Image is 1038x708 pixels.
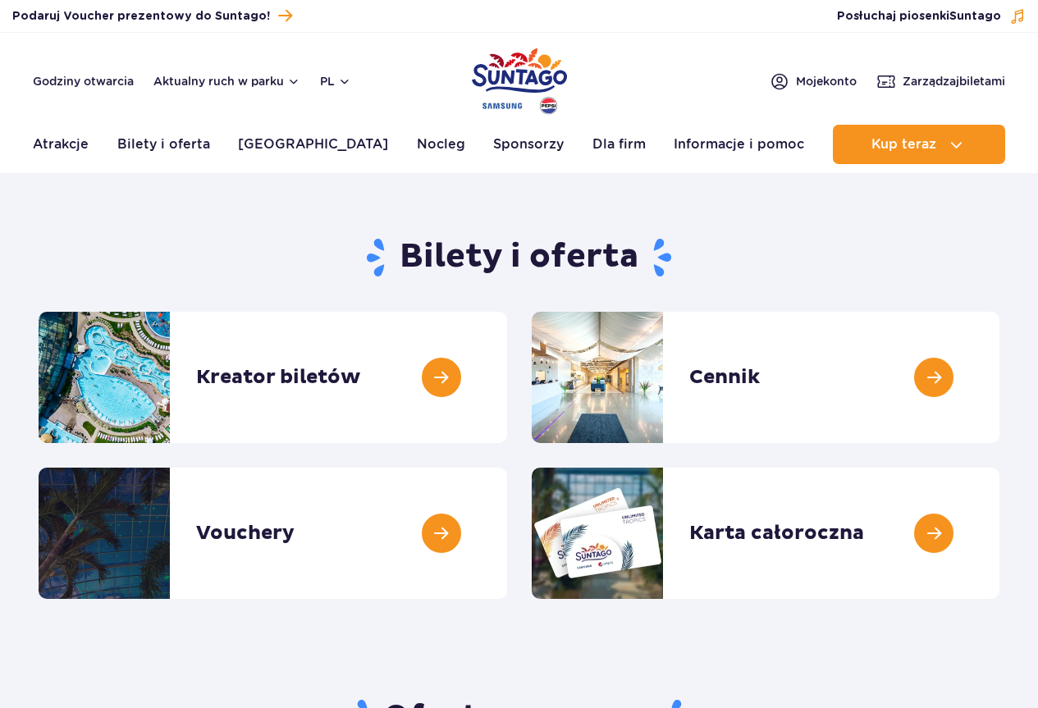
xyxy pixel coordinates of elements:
a: Nocleg [417,125,465,164]
span: Podaruj Voucher prezentowy do Suntago! [12,8,270,25]
a: Atrakcje [33,125,89,164]
a: [GEOGRAPHIC_DATA] [238,125,388,164]
button: Posłuchaj piosenkiSuntago [837,8,1026,25]
a: Park of Poland [472,41,567,116]
h1: Bilety i oferta [39,236,999,279]
button: Kup teraz [833,125,1005,164]
a: Dla firm [592,125,646,164]
a: Zarządzajbiletami [876,71,1005,91]
a: Mojekonto [770,71,857,91]
a: Podaruj Voucher prezentowy do Suntago! [12,5,292,27]
span: Suntago [949,11,1001,22]
a: Informacje i pomoc [674,125,804,164]
span: Kup teraz [871,137,936,152]
span: Posłuchaj piosenki [837,8,1001,25]
button: pl [320,73,351,89]
button: Aktualny ruch w parku [153,75,300,88]
span: Moje konto [796,73,857,89]
a: Sponsorzy [493,125,564,164]
a: Bilety i oferta [117,125,210,164]
span: Zarządzaj biletami [903,73,1005,89]
a: Godziny otwarcia [33,73,134,89]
